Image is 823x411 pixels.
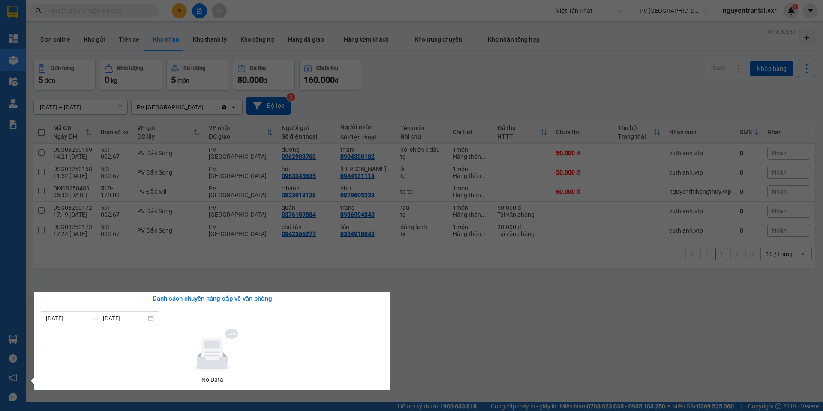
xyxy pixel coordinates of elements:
span: swap-right [93,315,99,322]
input: Đến ngày [103,314,146,323]
input: Từ ngày [46,314,89,323]
div: Danh sách chuyến hàng sắp về văn phòng [41,294,384,304]
span: to [93,315,99,322]
div: No Data [44,375,380,384]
